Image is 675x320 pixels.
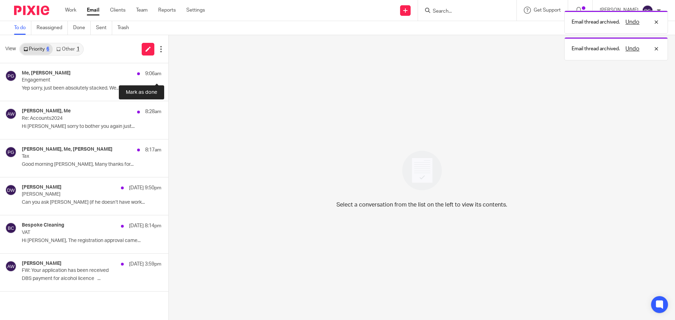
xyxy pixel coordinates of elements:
p: [DATE] 9:50pm [129,184,161,191]
p: 8:17am [145,146,161,154]
a: Email [87,7,99,14]
img: svg%3E [642,5,653,16]
p: [DATE] 8:14pm [129,222,161,229]
h4: [PERSON_NAME], Me [22,108,71,114]
a: Reports [158,7,176,14]
a: Done [73,21,91,35]
a: Team [136,7,148,14]
img: Pixie [14,6,49,15]
h4: [PERSON_NAME] [22,261,62,267]
img: svg%3E [5,146,17,158]
p: Yep sorry, just been absolutely stacked. We... [22,85,161,91]
p: FW: Your application has been received [22,268,134,274]
button: Undo [623,18,642,26]
p: Tax [22,154,134,159]
p: Email thread archived. [572,19,620,26]
p: Engagement [22,77,134,83]
p: Good morning [PERSON_NAME], Many thanks for... [22,162,161,168]
img: svg%3E [5,70,17,81]
div: 1 [77,47,79,52]
img: svg%3E [5,261,17,272]
p: VAT [22,230,134,236]
p: Hi [PERSON_NAME] sorry to bother you again just... [22,124,161,130]
a: Sent [96,21,112,35]
p: Re: Accounts2024 [22,116,134,122]
a: Work [65,7,76,14]
a: Clients [110,7,126,14]
span: View [5,45,16,53]
img: image [398,146,446,195]
a: To do [14,21,31,35]
img: svg%3E [5,184,17,196]
p: DBS payment for alcohol licence ... [22,276,161,282]
p: [PERSON_NAME] [22,191,134,197]
p: Hi [PERSON_NAME], The registration approval came... [22,238,161,244]
h4: [PERSON_NAME] [22,184,62,190]
div: 6 [46,47,49,52]
button: Undo [623,45,642,53]
p: [DATE] 3:59pm [129,261,161,268]
h4: Me, [PERSON_NAME] [22,70,71,76]
a: Settings [186,7,205,14]
a: Reassigned [37,21,68,35]
img: svg%3E [5,222,17,234]
a: Priority6 [20,44,53,55]
a: Trash [117,21,134,35]
p: Email thread archived. [572,45,620,52]
h4: [PERSON_NAME], Me, [PERSON_NAME] [22,146,112,152]
p: Select a conversation from the list on the left to view its contents. [336,201,507,209]
h4: Bespoke Cleaning [22,222,64,228]
a: Other1 [53,44,83,55]
img: svg%3E [5,108,17,119]
p: 9:06am [145,70,161,77]
p: 8:28am [145,108,161,115]
p: Can you ask [PERSON_NAME] (if he doesn’t have work... [22,200,161,205]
